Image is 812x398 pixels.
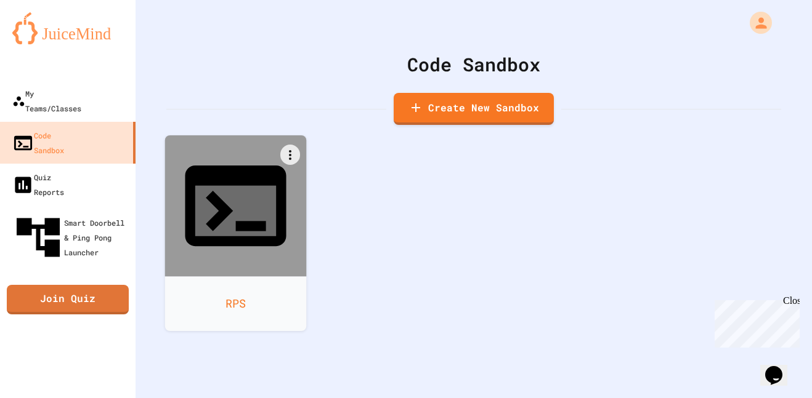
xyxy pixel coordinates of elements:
[12,86,81,116] div: My Teams/Classes
[165,135,307,331] a: RPS
[737,9,775,37] div: My Account
[7,285,129,314] a: Join Quiz
[5,5,85,78] div: Chat with us now!Close
[760,349,800,386] iframe: chat widget
[12,170,64,199] div: Quiz Reports
[165,276,307,331] div: RPS
[12,128,64,157] div: Code Sandbox
[12,12,123,44] img: logo-orange.svg
[394,93,554,125] a: Create New Sandbox
[710,295,800,348] iframe: chat widget
[166,50,781,78] div: Code Sandbox
[12,212,131,263] div: Smart Doorbell & Ping Pong Launcher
